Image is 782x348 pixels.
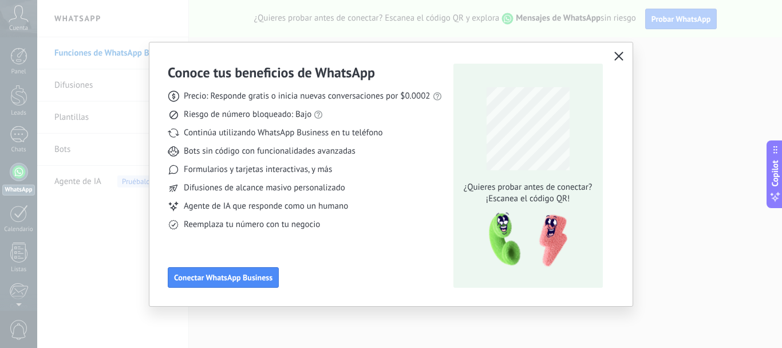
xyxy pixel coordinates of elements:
span: Copilot [769,160,781,186]
span: Conectar WhatsApp Business [174,273,272,281]
span: ¿Quieres probar antes de conectar? [460,182,595,193]
span: ¡Escanea el código QR! [460,193,595,205]
h3: Conoce tus beneficios de WhatsApp [168,64,375,81]
span: Formularios y tarjetas interactivas, y más [184,164,332,175]
span: Bots sin código con funcionalidades avanzadas [184,146,356,157]
span: Riesgo de número bloqueado: Bajo [184,109,311,120]
span: Reemplaza tu número con tu negocio [184,219,320,230]
span: Precio: Responde gratis o inicia nuevas conversaciones por $0.0002 [184,91,431,102]
button: Conectar WhatsApp Business [168,267,279,288]
img: qr-pic-1x.png [479,209,570,271]
span: Continúa utilizando WhatsApp Business en tu teléfono [184,127,382,139]
span: Difusiones de alcance masivo personalizado [184,182,345,194]
span: Agente de IA que responde como un humano [184,201,348,212]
